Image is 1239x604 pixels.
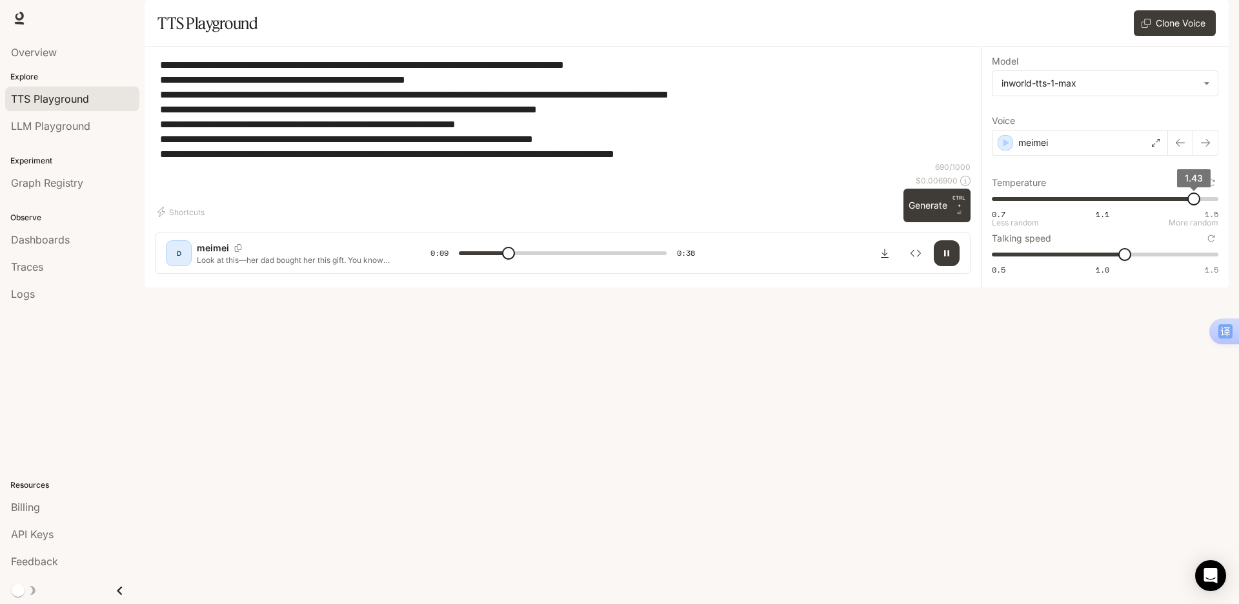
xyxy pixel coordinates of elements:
[1204,176,1218,190] button: Reset to default
[155,202,210,222] button: Shortcuts
[1096,264,1109,275] span: 1.0
[992,264,1005,275] span: 0.5
[992,178,1046,187] p: Temperature
[992,219,1039,227] p: Less random
[952,194,965,217] p: ⏎
[1185,172,1203,183] span: 1.43
[430,247,448,260] span: 0:09
[903,240,929,266] button: Inspect
[872,240,898,266] button: Download audio
[935,161,971,172] p: 690 / 1000
[992,234,1051,243] p: Talking speed
[992,71,1218,96] div: inworld-tts-1-max
[677,247,695,260] span: 0:38
[1169,219,1218,227] p: More random
[903,189,971,222] button: GenerateCTRL +⏎
[1002,77,1197,90] div: inworld-tts-1-max
[992,57,1018,66] p: Model
[1096,209,1109,220] span: 1.1
[157,10,257,36] h1: TTS Playground
[952,194,965,209] p: CTRL +
[1018,136,1048,149] p: meimei
[1205,209,1218,220] span: 1.5
[1205,264,1218,275] span: 1.5
[992,209,1005,220] span: 0.7
[1204,231,1218,245] button: Reset to default
[1134,10,1216,36] button: Clone Voice
[197,242,229,255] p: meimei
[197,255,399,266] p: Look at this—her dad bought her this gift. You know how adorable this little purse is for a littl...
[1195,560,1226,591] div: Open Intercom Messenger
[229,244,247,252] button: Copy Voice ID
[168,243,189,264] div: D
[992,116,1015,125] p: Voice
